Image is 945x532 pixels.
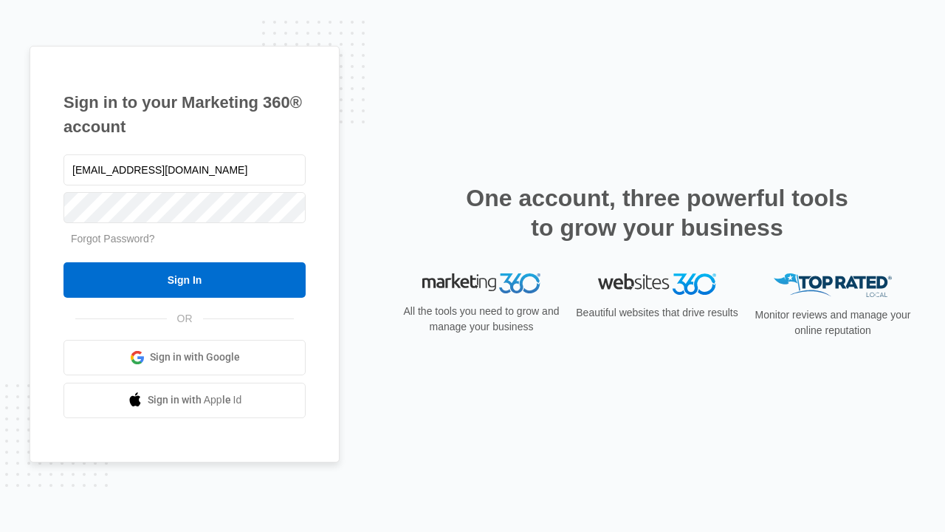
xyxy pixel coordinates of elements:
[63,383,306,418] a: Sign in with Apple Id
[63,90,306,139] h1: Sign in to your Marketing 360® account
[150,349,240,365] span: Sign in with Google
[774,273,892,298] img: Top Rated Local
[422,273,540,294] img: Marketing 360
[63,154,306,185] input: Email
[63,262,306,298] input: Sign In
[461,183,853,242] h2: One account, three powerful tools to grow your business
[71,233,155,245] a: Forgot Password?
[574,305,740,321] p: Beautiful websites that drive results
[598,273,716,295] img: Websites 360
[399,304,564,335] p: All the tools you need to grow and manage your business
[750,307,915,338] p: Monitor reviews and manage your online reputation
[148,392,242,408] span: Sign in with Apple Id
[63,340,306,375] a: Sign in with Google
[167,311,203,327] span: OR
